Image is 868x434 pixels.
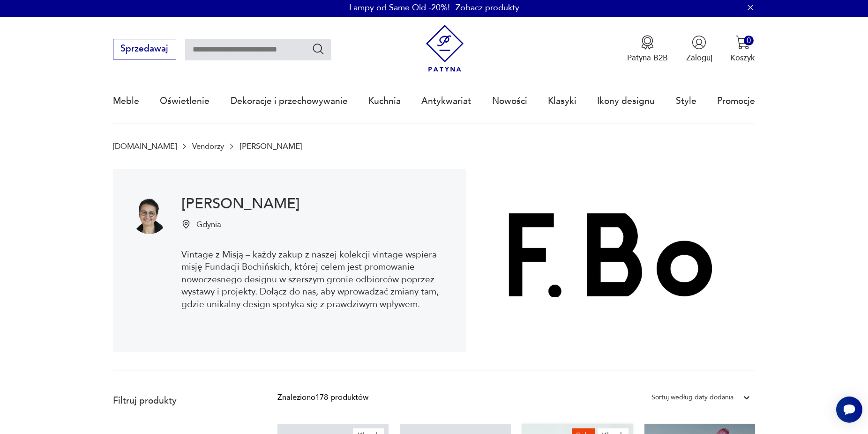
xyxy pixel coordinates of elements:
[640,35,655,50] img: Ikona medalu
[627,35,668,63] button: Patyna B2B
[686,52,712,63] p: Zaloguj
[627,35,668,63] a: Ikona medaluPatyna B2B
[456,2,519,14] a: Zobacz produkty
[730,35,755,63] button: 0Koszyk
[277,391,368,404] div: Znaleziono 178 produktów
[239,142,302,151] p: [PERSON_NAME]
[192,142,224,151] a: Vendorzy
[196,220,221,230] p: Gdynia
[368,80,401,123] a: Kuchnia
[421,25,469,72] img: Patyna - sklep z meblami i dekoracjami vintage
[181,220,191,229] img: Ikonka pinezki mapy
[113,46,176,53] a: Sprzedawaj
[676,80,696,123] a: Style
[231,80,348,123] a: Dekoracje i przechowywanie
[349,2,450,14] p: Lampy od Same Old -20%!
[627,52,668,63] p: Patyna B2B
[113,395,251,407] p: Filtruj produkty
[548,80,576,123] a: Klasyki
[181,249,448,310] p: Vintage z Misją – każdy zakup z naszej kolekcji vintage wspiera misję Fundacji Bochińskich, które...
[730,52,755,63] p: Koszyk
[466,169,756,353] img: Beata Bochińska
[113,142,177,151] a: [DOMAIN_NAME]
[597,80,655,123] a: Ikony designu
[692,35,706,50] img: Ikonka użytkownika
[131,197,168,234] img: Beata Bochińska
[836,397,862,423] iframe: Smartsupp widget button
[735,35,750,50] img: Ikona koszyka
[686,35,712,63] button: Zaloguj
[492,80,527,123] a: Nowości
[113,80,139,123] a: Meble
[717,80,755,123] a: Promocje
[181,197,448,211] h1: [PERSON_NAME]
[160,80,210,123] a: Oświetlenie
[651,391,733,404] div: Sortuj według daty dodania
[312,42,325,56] button: Szukaj
[421,80,471,123] a: Antykwariat
[744,36,754,45] div: 0
[113,39,176,59] button: Sprzedawaj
